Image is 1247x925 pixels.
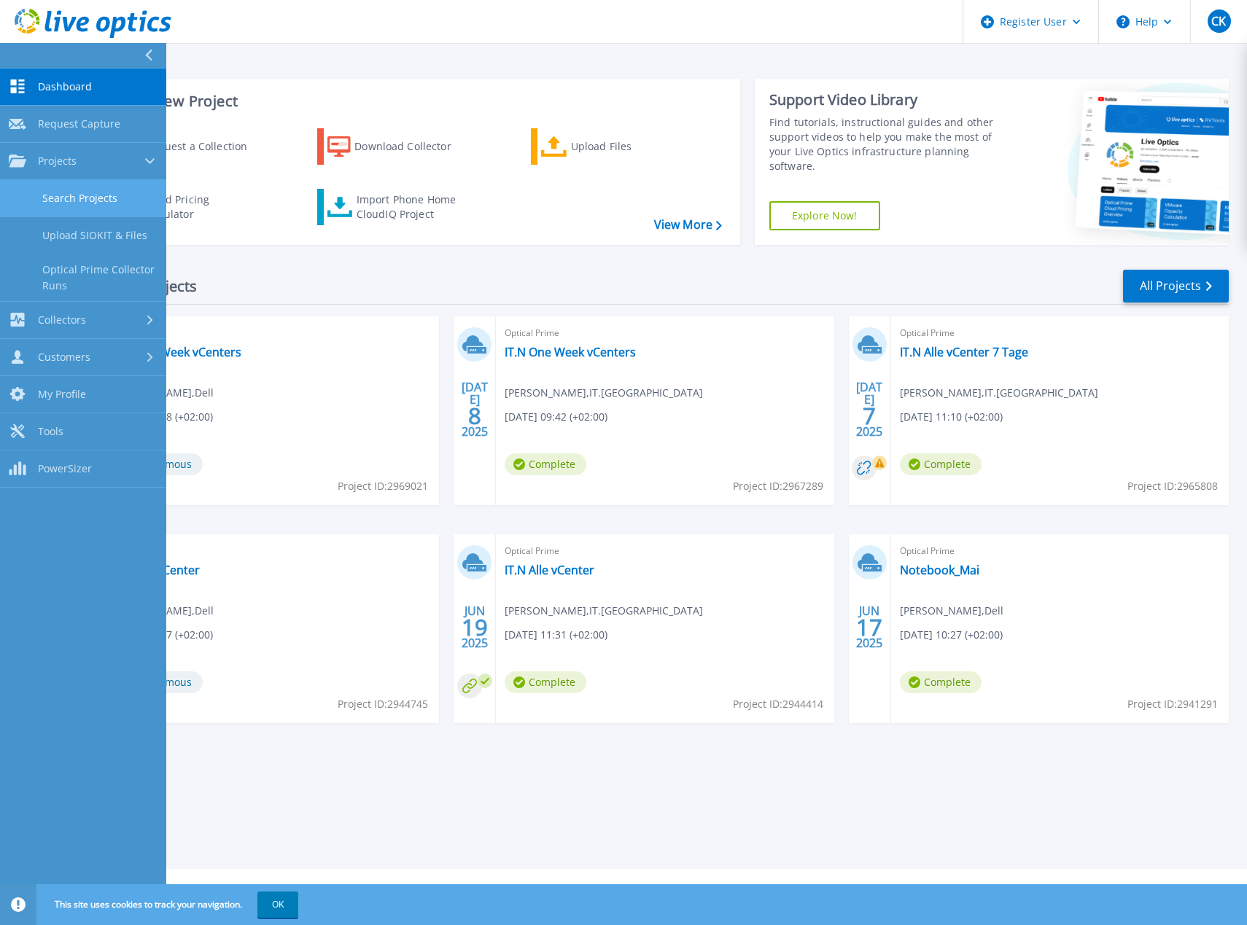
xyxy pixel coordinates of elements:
[357,192,470,222] div: Import Phone Home CloudIQ Project
[769,90,1009,109] div: Support Video Library
[505,627,607,643] span: [DATE] 11:31 (+02:00)
[257,891,298,918] button: OK
[531,128,694,165] a: Upload Files
[900,627,1003,643] span: [DATE] 10:27 (+02:00)
[145,132,262,161] div: Request a Collection
[505,409,607,425] span: [DATE] 09:42 (+02:00)
[38,388,86,401] span: My Profile
[769,115,1009,173] div: Find tutorials, instructional guides and other support videos to help you make the most of your L...
[505,563,594,577] a: IT.N Alle vCenter
[143,192,260,222] div: Cloud Pricing Calculator
[900,325,1220,341] span: Optical Prime
[38,462,92,475] span: PowerSizer
[900,603,1003,619] span: [PERSON_NAME] , Dell
[104,189,266,225] a: Cloud Pricing Calculator
[855,383,883,436] div: [DATE] 2025
[855,601,883,654] div: JUN 2025
[104,128,266,165] a: Request a Collection
[900,385,1098,401] span: [PERSON_NAME] , IT.[GEOGRAPHIC_DATA]
[110,345,241,359] a: IT.N One Week vCenters
[461,601,489,654] div: JUN 2025
[505,345,636,359] a: IT.N One Week vCenters
[38,425,63,438] span: Tools
[900,345,1028,359] a: IT.N Alle vCenter 7 Tage
[1211,15,1226,27] span: CK
[505,385,703,401] span: [PERSON_NAME] , IT.[GEOGRAPHIC_DATA]
[1127,478,1218,494] span: Project ID: 2965808
[863,410,876,422] span: 7
[900,671,982,693] span: Complete
[505,671,586,693] span: Complete
[38,80,92,93] span: Dashboard
[317,128,480,165] a: Download Collector
[856,621,882,633] span: 17
[571,132,688,161] div: Upload Files
[900,563,979,577] a: Notebook_Mai
[654,218,722,232] a: View More
[505,543,825,559] span: Optical Prime
[338,478,428,494] span: Project ID: 2969021
[900,453,982,475] span: Complete
[505,453,586,475] span: Complete
[40,891,298,918] span: This site uses cookies to track your navigation.
[1123,270,1229,303] a: All Projects
[461,383,489,436] div: [DATE] 2025
[505,603,703,619] span: [PERSON_NAME] , IT.[GEOGRAPHIC_DATA]
[110,325,430,341] span: Optical Prime
[505,325,825,341] span: Optical Prime
[38,155,77,168] span: Projects
[1127,696,1218,712] span: Project ID: 2941291
[733,696,823,712] span: Project ID: 2944414
[769,201,880,230] a: Explore Now!
[468,410,481,422] span: 8
[38,313,86,327] span: Collectors
[38,351,90,364] span: Customers
[900,409,1003,425] span: [DATE] 11:10 (+02:00)
[354,132,471,161] div: Download Collector
[104,93,721,109] h3: Start a New Project
[462,621,488,633] span: 19
[900,543,1220,559] span: Optical Prime
[38,117,120,130] span: Request Capture
[110,543,430,559] span: Optical Prime
[733,478,823,494] span: Project ID: 2967289
[338,696,428,712] span: Project ID: 2944745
